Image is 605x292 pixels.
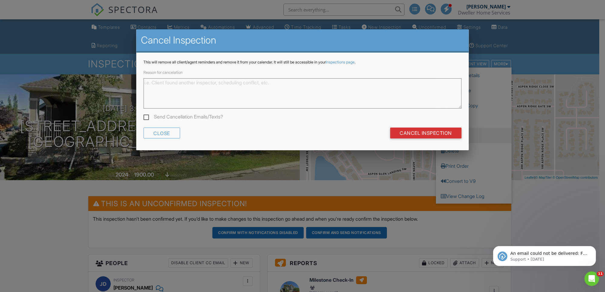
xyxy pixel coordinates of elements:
a: Inspections page [326,60,355,64]
iframe: Intercom live chat [584,271,599,286]
input: Cancel Inspection [390,128,461,138]
span: 11 [597,271,604,276]
iframe: Intercom notifications message [484,233,605,276]
div: Close [143,128,180,138]
label: Send Cancellation Emails/Texts? [143,114,223,122]
label: Reason for cancelation [143,70,182,75]
p: This will remove all client/agent reminders and remove it from your calendar. It will still be ac... [143,60,461,65]
h2: Cancel Inspection [141,34,464,46]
